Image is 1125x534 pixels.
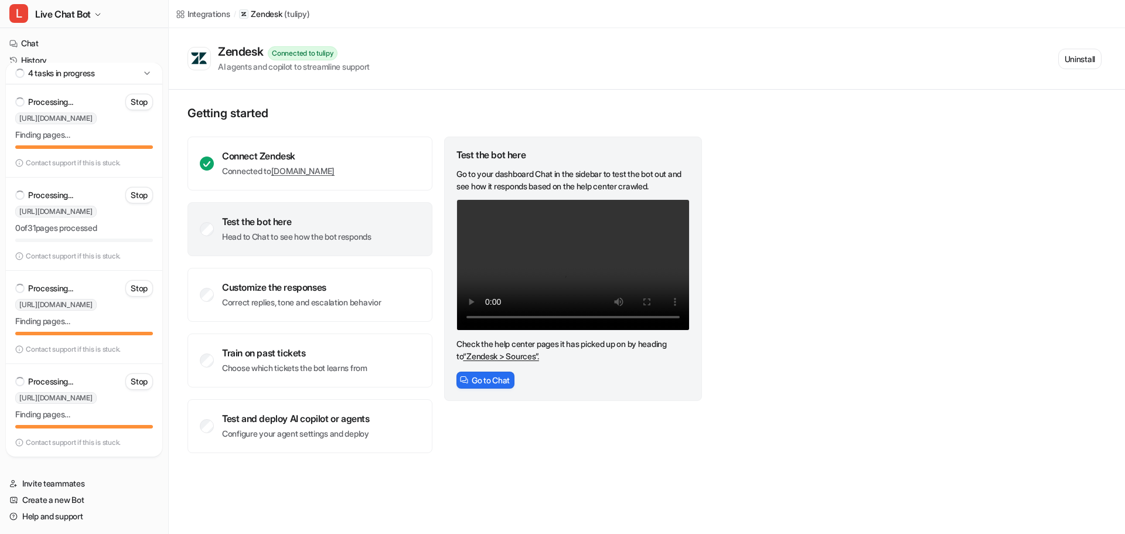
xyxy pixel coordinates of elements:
[222,165,335,177] p: Connected to
[15,299,97,311] span: [URL][DOMAIN_NAME]
[222,347,367,359] div: Train on past tickets
[26,345,121,354] p: Contact support if this is stuck.
[28,67,95,79] p: 4 tasks in progress
[176,8,230,20] a: Integrations
[131,376,148,387] p: Stop
[456,149,690,161] div: Test the bot here
[251,8,282,20] p: Zendesk
[463,351,538,361] a: “Zendesk > Sources”.
[15,222,153,234] p: 0 of 31 pages processed
[456,168,690,192] p: Go to your dashboard Chat in the sidebar to test the bot out and see how it responds based on the...
[222,150,335,162] div: Connect Zendesk
[28,96,73,108] p: Processing...
[26,251,121,261] p: Contact support if this is stuck.
[218,60,370,73] div: AI agents and copilot to streamline support
[460,376,468,384] img: ChatIcon
[222,428,370,440] p: Configure your agent settings and deploy
[222,362,367,374] p: Choose which tickets the bot learns from
[234,9,236,19] span: /
[5,52,163,69] a: History
[5,35,163,52] a: Chat
[222,216,371,227] div: Test the bot here
[222,231,371,243] p: Head to Chat to see how the bot responds
[456,338,690,362] p: Check the help center pages it has picked up on by heading to
[131,283,148,294] p: Stop
[284,8,309,20] p: ( tulipy )
[456,199,690,331] video: Your browser does not support the video tag.
[125,187,153,203] button: Stop
[35,6,91,22] span: Live Chat Bot
[190,52,208,66] img: Zendesk logo
[222,297,381,308] p: Correct replies, tone and escalation behavior
[222,281,381,293] div: Customize the responses
[131,96,148,108] p: Stop
[5,492,163,508] a: Create a new Bot
[28,283,73,294] p: Processing...
[456,372,514,389] button: Go to Chat
[187,106,703,120] p: Getting started
[26,158,121,168] p: Contact support if this is stuck.
[125,94,153,110] button: Stop
[125,373,153,390] button: Stop
[239,8,309,20] a: Zendesk(tulipy)
[15,392,97,404] span: [URL][DOMAIN_NAME]
[1058,49,1102,69] button: Uninstall
[9,4,28,23] span: L
[15,409,153,420] p: Finding pages…
[131,189,148,201] p: Stop
[268,46,337,60] div: Connected to tulipy
[28,376,73,387] p: Processing...
[5,475,163,492] a: Invite teammates
[15,129,153,141] p: Finding pages…
[15,315,153,327] p: Finding pages…
[5,508,163,525] a: Help and support
[218,45,268,59] div: Zendesk
[271,166,335,176] a: [DOMAIN_NAME]
[222,413,370,424] div: Test and deploy AI copilot or agents
[15,113,97,124] span: [URL][DOMAIN_NAME]
[26,438,121,447] p: Contact support if this is stuck.
[125,280,153,297] button: Stop
[28,189,73,201] p: Processing...
[15,206,97,217] span: [URL][DOMAIN_NAME]
[187,8,230,20] div: Integrations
